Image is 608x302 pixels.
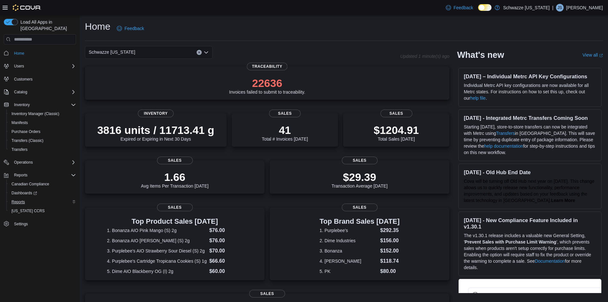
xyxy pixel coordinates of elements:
dt: 1. Bonanza AIO Pink Mango (S) 2g [107,227,206,234]
span: Transfers [11,147,27,152]
a: Settings [11,220,30,228]
button: Inventory Manager (Classic) [6,109,79,118]
dt: 3. Bonanza [319,248,378,254]
a: Manifests [9,119,30,127]
a: [US_STATE] CCRS [9,207,47,215]
div: Transaction Average [DATE] [332,171,388,189]
img: Cova [13,4,41,11]
a: Purchase Orders [9,128,43,136]
dd: $156.00 [380,237,400,244]
div: Expired or Expiring in Next 30 Days [97,124,214,142]
p: | [552,4,553,12]
dt: 5. PK [319,268,378,275]
p: 3816 units / 11713.41 g [97,124,214,136]
span: Inventory Manager (Classic) [11,111,59,116]
h3: Top Product Sales [DATE] [107,218,243,225]
span: Home [14,51,24,56]
span: Home [11,49,76,57]
p: 1.66 [141,171,209,183]
dd: $80.00 [380,267,400,275]
span: Transfers [9,146,76,153]
button: Users [1,62,79,71]
span: Sales [342,204,378,211]
p: [PERSON_NAME] [566,4,603,12]
dd: $118.74 [380,257,400,265]
span: Schwazze [US_STATE] [89,48,135,56]
button: Operations [1,158,79,167]
span: Catalog [11,88,76,96]
h1: Home [85,20,110,33]
a: Dashboards [6,189,79,197]
div: Invoices failed to submit to traceability. [229,77,305,95]
svg: External link [599,54,603,58]
span: Users [14,64,24,69]
span: Sales [342,157,378,164]
a: help documentation [484,143,523,149]
p: Updated 1 minute(s) ago [400,54,449,59]
span: Load All Apps in [GEOGRAPHIC_DATA] [18,19,76,32]
p: Individual Metrc API key configurations are now available for all Metrc states. For instructions ... [464,82,596,101]
span: Washington CCRS [9,207,76,215]
a: Transfers [9,146,30,153]
a: Dashboards [9,189,40,197]
button: Catalog [1,88,79,97]
h3: [DATE] – Individual Metrc API Key Configurations [464,73,596,80]
a: help file [470,96,485,101]
span: Inventory [138,110,174,117]
a: Learn More [551,198,575,203]
span: Sales [157,157,193,164]
p: 41 [262,124,308,136]
div: Total # Invoices [DATE] [262,124,308,142]
button: Purchase Orders [6,127,79,136]
a: Documentation [535,259,565,264]
div: Jesse Scott [556,4,564,12]
span: Sales [249,290,285,298]
button: Reports [11,171,30,179]
button: Open list of options [204,50,209,55]
span: Purchase Orders [11,129,41,134]
button: Users [11,62,26,70]
dt: 1. Purplebee's [319,227,378,234]
button: Reports [6,197,79,206]
p: 22636 [229,77,305,89]
button: Transfers [6,145,79,154]
button: Operations [11,159,35,166]
h3: [DATE] - Integrated Metrc Transfers Coming Soon [464,115,596,121]
button: Manifests [6,118,79,127]
span: Traceability [247,63,288,70]
p: $29.39 [332,171,388,183]
span: Dashboards [9,189,76,197]
button: [US_STATE] CCRS [6,206,79,215]
a: Reports [9,198,27,206]
button: Home [1,48,79,58]
span: Inventory [11,101,76,109]
dt: 5. Dime AIO Blackberry OG (I) 2g [107,268,206,275]
span: Sales [269,110,301,117]
button: Reports [1,171,79,180]
span: Manifests [11,120,28,125]
span: Operations [11,159,76,166]
a: Canadian Compliance [9,180,52,188]
button: Customers [1,74,79,84]
p: $1204.91 [374,124,419,136]
dt: 3. Purplebee's AIO Strawberry Sour Diesel (S) 2g [107,248,206,254]
a: Feedback [114,22,146,35]
span: Inventory Manager (Classic) [9,110,76,118]
strong: Prevent Sales with Purchase Limit Warning [465,239,556,244]
nav: Complex example [4,46,76,245]
span: Manifests [9,119,76,127]
dd: $76.00 [209,237,243,244]
button: Inventory [11,101,32,109]
p: Starting [DATE], store-to-store transfers can now be integrated with Metrc using in [GEOGRAPHIC_D... [464,124,596,156]
span: Dashboards [11,190,37,196]
span: JS [558,4,562,12]
button: Catalog [11,88,30,96]
span: Purchase Orders [9,128,76,136]
dd: $292.35 [380,227,400,234]
button: Inventory [1,100,79,109]
a: View allExternal link [582,52,603,58]
a: Transfers (Classic) [9,137,46,144]
a: Home [11,50,27,57]
span: [US_STATE] CCRS [11,208,45,213]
